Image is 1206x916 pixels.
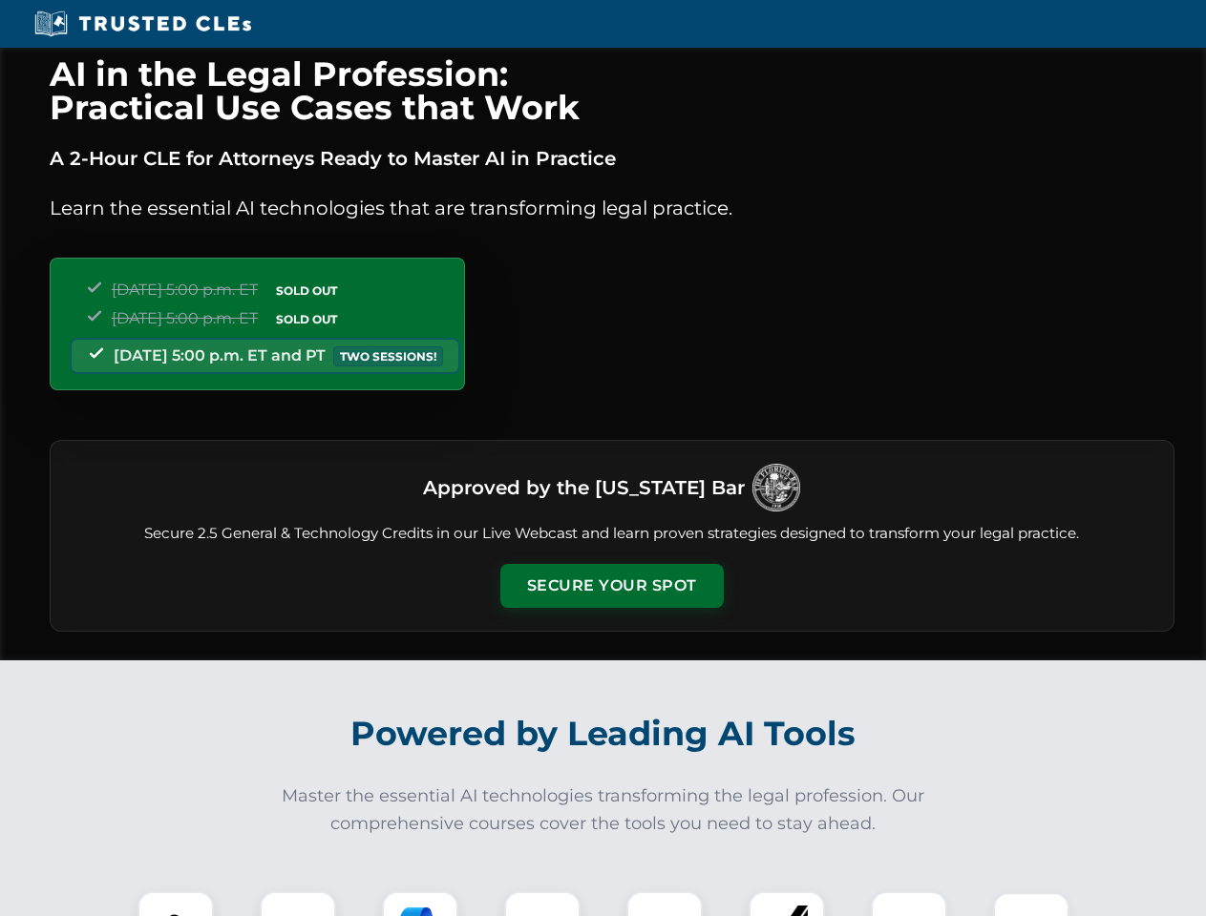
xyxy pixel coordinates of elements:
h3: Approved by the [US_STATE] Bar [423,470,745,505]
img: Logo [752,464,800,511]
span: [DATE] 5:00 p.m. ET [112,281,258,299]
p: Master the essential AI technologies transforming the legal profession. Our comprehensive courses... [269,782,938,838]
button: Secure Your Spot [500,564,724,608]
p: Secure 2.5 General & Technology Credits in our Live Webcast and learn proven strategies designed ... [74,523,1151,545]
p: A 2-Hour CLE for Attorneys Ready to Master AI in Practice [50,143,1174,174]
img: Trusted CLEs [29,10,257,38]
span: [DATE] 5:00 p.m. ET [112,309,258,327]
span: SOLD OUT [269,281,344,301]
h2: Powered by Leading AI Tools [74,700,1132,767]
span: SOLD OUT [269,309,344,329]
h1: AI in the Legal Profession: Practical Use Cases that Work [50,57,1174,124]
p: Learn the essential AI technologies that are transforming legal practice. [50,193,1174,223]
